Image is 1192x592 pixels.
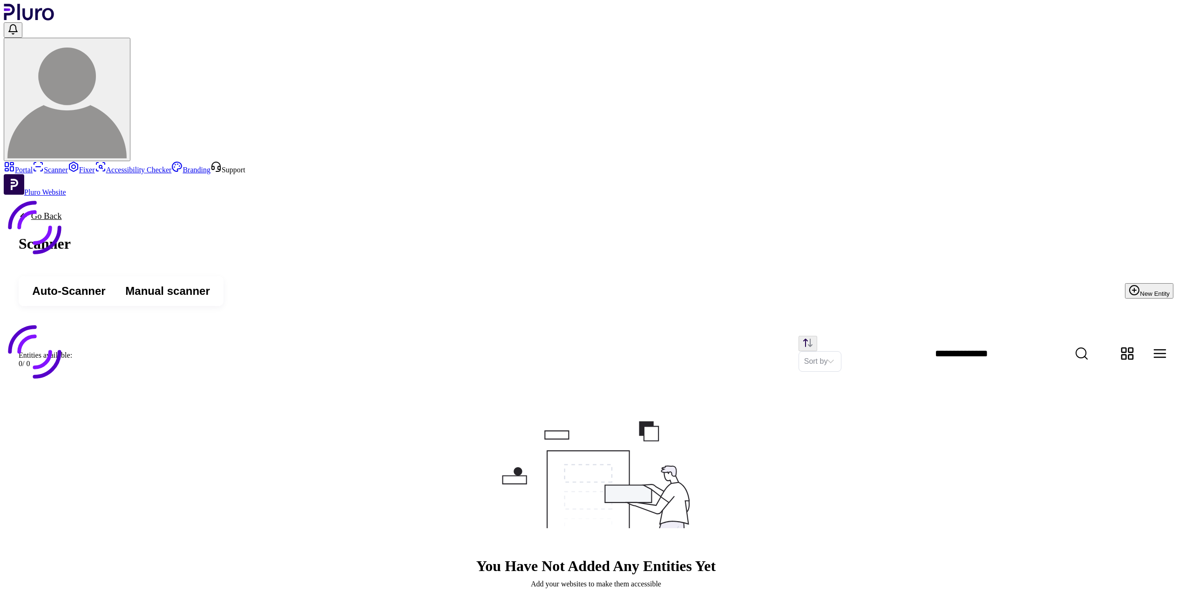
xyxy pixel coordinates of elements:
[4,38,130,161] button: User avatar
[1146,340,1173,367] button: Change content view type to table
[4,188,66,196] a: Open Pluro Website
[68,166,95,174] a: Fixer
[33,166,68,174] a: Scanner
[95,166,172,174] a: Accessibility Checker
[125,284,210,299] span: Manual scanner
[531,580,661,588] div: Add your websites to make them accessible
[925,340,1139,367] input: Website Search
[4,161,1188,197] aside: Sidebar menu
[210,166,245,174] a: Open Support screen
[1114,340,1141,367] button: Change content view type to grid
[22,280,115,302] button: Auto-Scanner
[799,351,842,372] div: Set sorting
[7,39,127,158] img: User avatar
[1125,283,1173,299] button: New Entity
[171,166,210,174] a: Branding
[4,14,54,22] a: Logo
[115,280,220,302] button: Manual scanner
[476,557,716,575] h2: You have not added any entities yet
[799,336,817,351] button: Change sorting direction
[498,416,694,528] img: Placeholder image
[32,284,105,299] span: Auto-Scanner
[4,22,22,38] button: Open notifications, you have undefined new notifications
[4,166,33,174] a: Portal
